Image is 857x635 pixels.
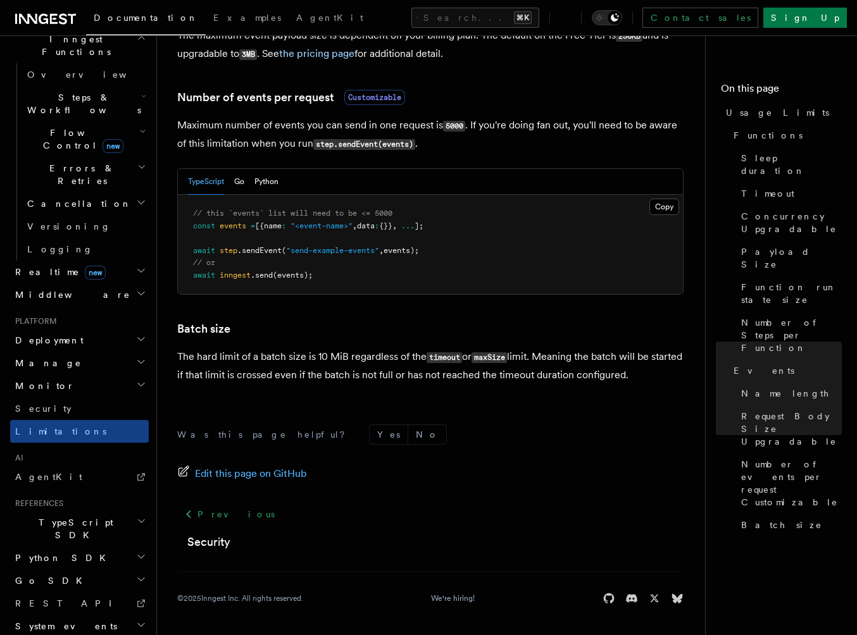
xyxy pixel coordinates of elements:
[10,397,149,420] a: Security
[443,121,465,132] code: 5000
[296,13,363,23] span: AgentKit
[213,13,281,23] span: Examples
[177,503,282,526] a: Previous
[411,8,539,28] button: Search...⌘K
[736,276,842,311] a: Function run state size
[10,261,149,283] button: Realtimenew
[642,8,758,28] a: Contact sales
[282,246,286,255] span: (
[177,116,684,153] p: Maximum number of events you can send in one request is . If you're doing fan out, you'll need to...
[10,28,149,63] button: Inngest Functions
[375,221,379,230] span: :
[273,271,313,280] span: (events);
[736,405,842,453] a: Request Body Size Upgradable
[220,221,246,230] span: events
[741,519,822,531] span: Batch size
[431,593,475,603] a: We're hiring!
[313,139,415,150] code: step.sendEvent(events)
[206,4,289,34] a: Examples
[736,182,842,205] a: Timeout
[177,320,230,338] a: Batch size
[177,593,303,603] div: © 2025 Inngest Inc. All rights reserved.
[86,4,206,35] a: Documentation
[741,387,830,400] span: Name length
[741,281,842,306] span: Function run state size
[10,288,130,301] span: Middleware
[177,465,307,483] a: Edit this page on GitHub
[10,283,149,306] button: Middleware
[10,266,106,278] span: Realtime
[384,246,419,255] span: events);
[193,221,215,230] span: const
[415,221,423,230] span: ];
[177,428,354,441] p: Was this page helpful?
[289,4,371,34] a: AgentKit
[741,245,842,271] span: Payload Size
[353,221,357,230] span: ,
[10,498,63,509] span: References
[736,382,842,405] a: Name length
[286,246,379,255] span: "send-example-events"
[357,221,375,230] span: data
[741,152,842,177] span: Sleep duration
[736,514,842,536] a: Batch size
[10,552,113,564] span: Python SDK
[736,205,842,240] a: Concurrency Upgradable
[15,426,106,436] span: Limitations
[10,420,149,443] a: Limitations
[15,472,82,482] span: AgentKit
[193,258,215,267] span: // or
[220,246,237,255] span: step
[188,169,224,195] button: TypeScript
[10,379,75,392] span: Monitor
[251,221,255,230] span: =
[741,210,842,235] span: Concurrency Upgradable
[10,546,149,569] button: Python SDK
[741,316,842,354] span: Number of Steps per Function
[22,215,149,238] a: Versioning
[195,465,307,483] span: Edit this page on GitHub
[251,271,273,280] span: .send
[736,147,842,182] a: Sleep duration
[10,374,149,397] button: Monitor
[10,334,84,347] span: Deployment
[736,453,842,514] a: Number of events per request Customizable
[254,169,278,195] button: Python
[103,139,123,153] span: new
[234,169,244,195] button: Go
[741,187,794,200] span: Timeout
[193,246,215,255] span: await
[10,592,149,615] a: REST API
[10,574,90,587] span: Go SDK
[10,357,82,369] span: Manage
[514,11,532,24] kbd: ⌘K
[721,81,842,101] h4: On this page
[401,221,415,230] span: ...
[239,49,257,60] code: 3MB
[22,197,132,210] span: Cancellation
[187,533,230,551] a: Security
[27,70,158,80] span: Overview
[15,404,72,414] span: Security
[729,359,842,382] a: Events
[237,246,282,255] span: .sendEvent
[220,271,251,280] span: inngest
[279,47,354,59] a: the pricing page
[726,106,829,119] span: Usage Limits
[177,348,684,384] p: The hard limit of a batch size is 10 MiB regardless of the or limit. Meaning the batch will be st...
[344,90,405,105] span: Customizable
[10,63,149,261] div: Inngest Functions
[472,352,507,363] code: maxSize
[291,221,353,230] span: "<event-name>"
[616,31,642,42] code: 256KB
[721,101,842,124] a: Usage Limits
[22,192,149,215] button: Cancellation
[177,27,684,63] p: The maximum event payload size is dependent on your billing plan. The default on the Free Tier is...
[736,240,842,276] a: Payload Size
[193,209,392,218] span: // this `events` list will need to be <= 5000
[592,10,622,25] button: Toggle dark mode
[379,246,384,255] span: ,
[282,221,286,230] span: :
[10,569,149,592] button: Go SDK
[379,221,392,230] span: {}}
